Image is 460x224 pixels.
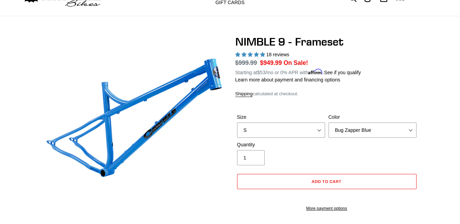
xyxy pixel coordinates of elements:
p: Starting at /mo or 0% APR with . [235,67,361,76]
span: Affirm [308,69,323,75]
a: Shipping [235,91,253,97]
label: Size [237,114,325,121]
span: 18 reviews [266,52,289,57]
h1: NIMBLE 9 - Frameset [235,35,418,48]
span: $949.99 [260,59,282,66]
a: More payment options [237,205,417,212]
span: 4.89 stars [235,52,266,57]
button: Add to cart [237,174,417,189]
span: On Sale! [284,58,308,67]
a: Learn more about payment and financing options [235,77,340,82]
s: $999.99 [235,59,257,66]
a: See if you qualify - Learn more about Affirm Financing (opens in modal) [324,70,361,75]
label: Quantity [237,141,325,148]
span: Add to cart [312,179,342,184]
span: $53 [257,70,265,75]
div: calculated at checkout. [235,90,418,97]
label: Color [329,114,417,121]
